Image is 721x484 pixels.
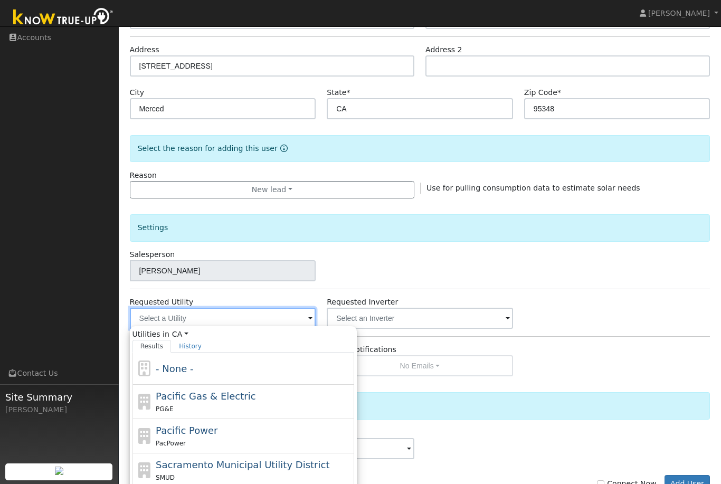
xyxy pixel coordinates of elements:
div: [PERSON_NAME] [5,404,113,415]
span: PacPower [156,440,186,447]
label: City [130,87,145,98]
button: New lead [130,181,414,199]
a: CA [172,329,188,340]
input: Select a User [130,260,316,281]
span: - None - [156,363,193,374]
img: retrieve [55,467,63,475]
label: Requested Utility [130,297,194,308]
label: State [327,87,350,98]
label: Address 2 [425,44,462,55]
div: Actions [130,392,710,419]
span: Pacific Gas & Electric [156,391,255,402]
span: Pacific Power [156,425,217,436]
label: Zip Code [524,87,561,98]
a: Reason for new user [278,144,288,153]
span: [PERSON_NAME] [648,9,710,17]
label: Reason [130,170,157,181]
label: Requested Inverter [327,297,398,308]
div: Select the reason for adding this user [130,135,710,162]
div: Settings [130,214,710,241]
img: Know True-Up [8,6,119,30]
span: Use for pulling consumption data to estimate solar needs [426,184,640,192]
span: Utilities in [132,329,354,340]
span: PG&E [156,405,173,413]
input: Select a Utility [130,308,316,329]
span: Required [557,88,561,97]
input: Select an Inverter [327,308,513,329]
a: History [171,340,210,353]
a: Results [132,340,172,353]
span: Sacramento Municipal Utility District [156,459,329,470]
label: Email Notifications [327,344,396,355]
span: Required [346,88,350,97]
span: Site Summary [5,390,113,404]
label: Salesperson [130,249,175,260]
label: Address [130,44,159,55]
span: SMUD [156,474,175,481]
